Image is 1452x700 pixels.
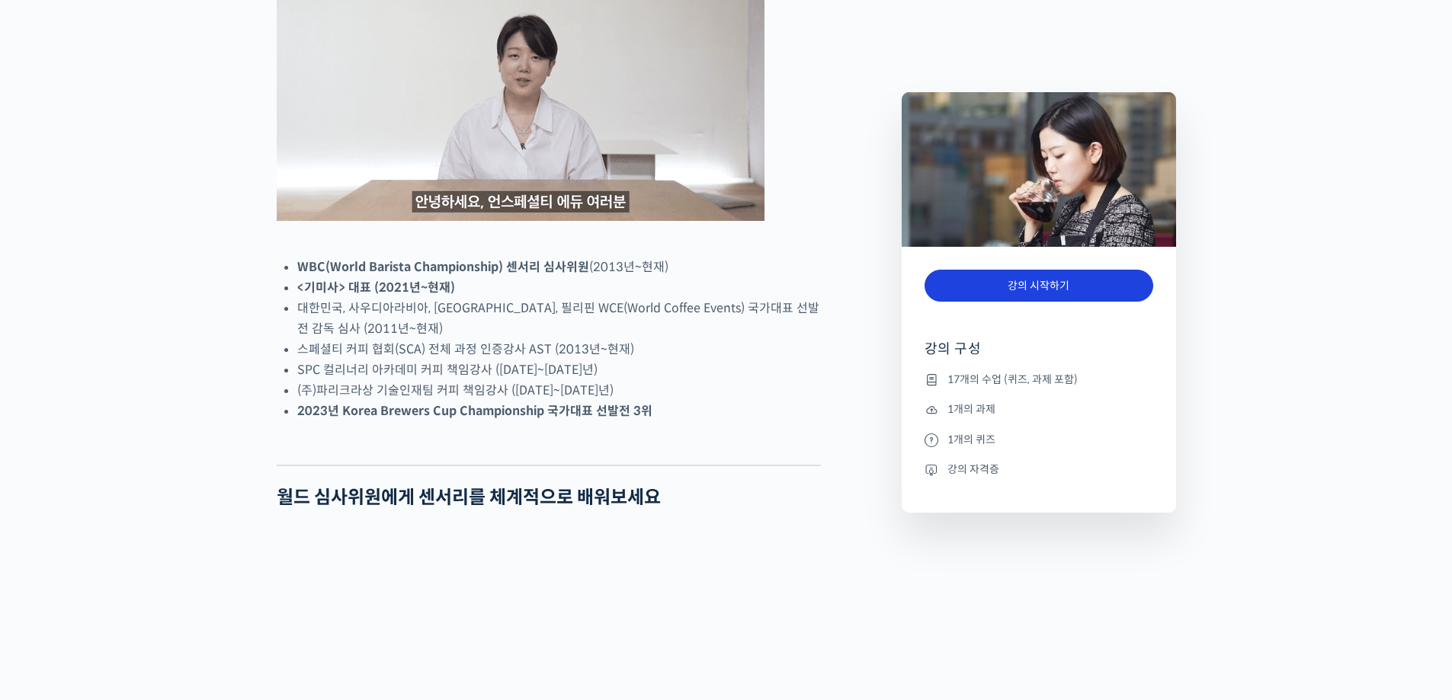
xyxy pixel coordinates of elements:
strong: 월드 심사위원에게 센서리를 체계적으로 배워보세요 [277,486,661,509]
li: 강의 자격증 [925,460,1153,478]
strong: 2023년 Korea Brewers Cup Championship 국가대표 선발전 3위 [297,403,652,419]
li: SPC 컬리너리 아카데미 커피 책임강사 ([DATE]~[DATE]년) [297,360,821,380]
span: 홈 [48,506,57,518]
a: 홈 [5,483,101,521]
li: (주)파리크라상 기술인재팀 커피 책임강사 ([DATE]~[DATE]년) [297,380,821,401]
span: 설정 [236,506,254,518]
li: 스페셜티 커피 협회(SCA) 전체 과정 인증강사 AST (2013년~현재) [297,339,821,360]
li: 대한민국, 사우디아라비아, [GEOGRAPHIC_DATA], 필리핀 WCE(World Coffee Events) 국가대표 선발전 감독 심사 (2011년~현재) [297,298,821,339]
li: 1개의 퀴즈 [925,430,1153,449]
h4: 강의 구성 [925,340,1153,370]
strong: WBC(World Barista Championship) 센서리 심사위원 [297,259,589,275]
li: 17개의 수업 (퀴즈, 과제 포함) [925,370,1153,388]
a: 설정 [197,483,293,521]
li: 1개의 과제 [925,401,1153,419]
a: 대화 [101,483,197,521]
strong: <기미사> 대표 (2021년~현재) [297,280,455,296]
span: 대화 [139,507,158,519]
li: (2013년~현재) [297,257,821,277]
a: 강의 시작하기 [925,270,1153,302]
